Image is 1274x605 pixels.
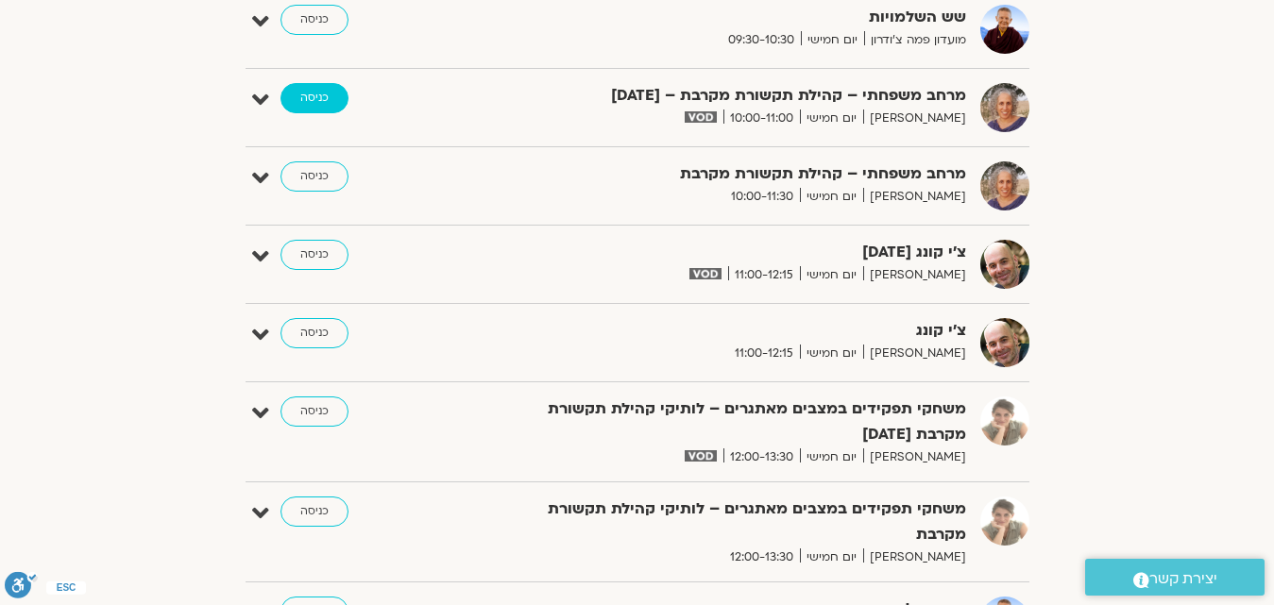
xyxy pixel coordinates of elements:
strong: מרחב משפחתי – קהילת תקשורת מקרבת – [DATE] [503,83,966,109]
span: [PERSON_NAME] [863,547,966,567]
span: יום חמישי [800,187,863,207]
a: כניסה [280,83,348,113]
span: 11:00-12:15 [728,265,800,285]
span: יום חמישי [800,109,863,128]
a: כניסה [280,496,348,527]
a: יצירת קשר [1085,559,1265,596]
span: יום חמישי [801,30,864,50]
strong: צ’י קונג [DATE] [503,240,966,265]
span: [PERSON_NAME] [863,109,966,128]
span: מועדון פמה צ'ודרון [864,30,966,50]
span: 11:00-12:15 [728,344,800,363]
img: vodicon [685,450,716,462]
a: כניסה [280,5,348,35]
span: [PERSON_NAME] [863,447,966,467]
span: 10:00-11:30 [724,187,800,207]
a: כניסה [280,318,348,348]
span: 12:00-13:30 [723,447,800,467]
a: כניסה [280,161,348,192]
strong: צ'י קונג [503,318,966,344]
strong: שש השלמויות [503,5,966,30]
img: vodicon [689,268,721,279]
span: 12:00-13:30 [723,547,800,567]
strong: מרחב משפחתי – קהילת תקשורת מקרבת [503,161,966,187]
span: יצירת קשר [1149,566,1217,592]
span: יום חמישי [800,265,863,285]
strong: משחקי תפקידים במצבים מאתגרים – לותיקי קהילת תקשורת מקרבת [DATE] [503,396,966,447]
span: יום חמישי [800,344,863,363]
img: vodicon [685,111,716,123]
span: 10:00-11:00 [723,109,800,128]
span: 09:30-10:30 [722,30,801,50]
span: [PERSON_NAME] [863,344,966,363]
a: כניסה [280,396,348,427]
span: [PERSON_NAME] [863,265,966,285]
a: כניסה [280,240,348,270]
span: יום חמישי [800,447,863,467]
strong: משחקי תפקידים במצבים מאתגרים – לותיקי קהילת תקשורת מקרבת [503,496,966,547]
span: יום חמישי [800,547,863,567]
span: [PERSON_NAME] [863,187,966,207]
